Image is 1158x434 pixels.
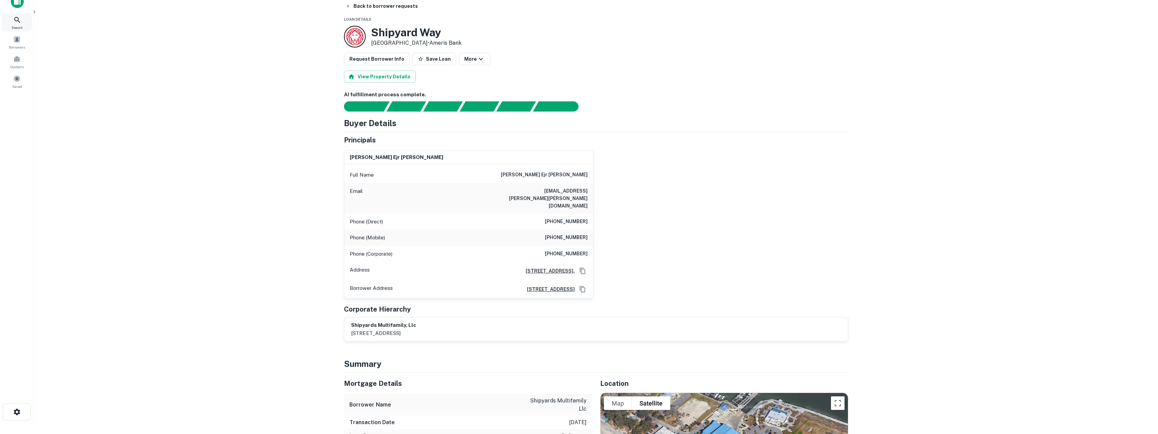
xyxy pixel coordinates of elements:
h6: Borrower Name [349,401,391,409]
h5: Principals [344,135,376,145]
a: Contacts [2,53,32,71]
h5: Corporate Hierarchy [344,304,411,314]
h4: Buyer Details [344,117,397,129]
p: Borrower Address [350,284,393,294]
a: Ameris Bank [429,40,462,46]
h6: [PHONE_NUMBER] [545,234,588,242]
button: Request Borrower Info [344,53,410,65]
a: [STREET_ADDRESS], [520,267,575,275]
span: Loan Details [344,17,371,21]
h6: shipyards multifamily, llc [351,321,416,329]
h5: Mortgage Details [344,378,592,389]
h6: [PERSON_NAME] ejr [PERSON_NAME] [501,171,588,179]
p: [GEOGRAPHIC_DATA] • [371,39,462,47]
p: Phone (Direct) [350,218,383,226]
a: [STREET_ADDRESS] [522,285,575,293]
div: Sending borrower request to AI... [336,101,387,112]
a: Borrowers [2,33,32,51]
iframe: Chat Widget [1124,380,1158,412]
button: Save Loan [412,53,456,65]
button: Show satellite imagery [632,396,670,410]
p: [DATE] [569,418,587,427]
h6: [PHONE_NUMBER] [545,218,588,226]
span: Borrowers [9,44,25,50]
p: Email [350,187,363,210]
h6: [EMAIL_ADDRESS][PERSON_NAME][PERSON_NAME][DOMAIN_NAME] [506,187,588,210]
h6: AI fulfillment process complete. [344,91,848,99]
div: Documents found, AI parsing details... [423,101,463,112]
p: shipyards multifamily llc [526,397,587,413]
h6: [PERSON_NAME] ejr [PERSON_NAME] [350,154,443,161]
button: More [459,53,490,65]
button: Show street map [604,396,632,410]
h6: Transaction Date [349,418,395,427]
a: Saved [2,72,32,91]
p: Address [350,266,370,276]
p: Full Name [350,171,374,179]
h6: [PHONE_NUMBER] [545,250,588,258]
p: [STREET_ADDRESS] [351,329,416,337]
button: Copy Address [577,284,588,294]
h4: Summary [344,358,848,370]
button: View Property Details [344,71,416,83]
div: Your request is received and processing... [386,101,426,112]
a: Search [2,13,32,32]
span: Contacts [10,64,24,70]
p: Phone (Corporate) [350,250,392,258]
h5: Location [600,378,848,389]
h3: Shipyard Way [371,26,462,39]
div: Principals found, still searching for contact information. This may take time... [496,101,536,112]
div: Principals found, AI now looking for contact information... [460,101,499,112]
button: Toggle fullscreen view [831,396,845,410]
span: Saved [12,84,22,89]
div: AI fulfillment process complete. [533,101,587,112]
p: Phone (Mobile) [350,234,385,242]
span: Search [12,25,23,30]
button: Copy Address [577,266,588,276]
